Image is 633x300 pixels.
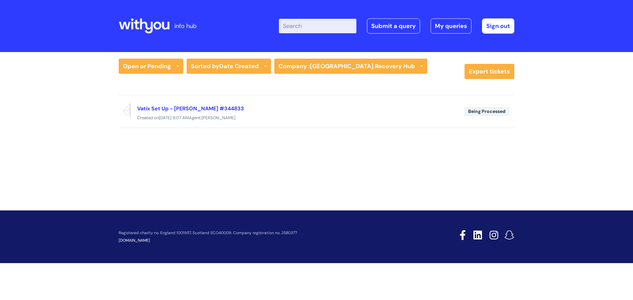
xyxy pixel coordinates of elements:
a: [DOMAIN_NAME] [119,238,150,243]
strong: [GEOGRAPHIC_DATA] Recovery Hub [310,62,415,70]
a: Vatix Set Up - [PERSON_NAME] #344833 [137,105,244,112]
a: My queries [431,18,471,34]
a: Sign out [482,18,514,34]
p: info hub [174,21,196,31]
p: Registered charity no. England 1001957, Scotland SCO40009. Company registration no. 2580377 [119,231,413,235]
span: [PERSON_NAME] [201,115,235,121]
div: | - [279,18,514,34]
span: Reported via email [119,101,131,119]
a: Export tickets [465,64,514,79]
div: Created on Agent: [119,114,514,122]
b: Date Created [219,62,259,70]
a: Open or Pending [119,59,183,74]
span: [DATE] 9:07 AM [159,115,189,121]
a: Company :[GEOGRAPHIC_DATA] Recovery Hub [274,59,427,74]
input: Search [279,19,356,33]
a: Sorted byDate Created [187,59,271,74]
a: Submit a query [367,18,420,34]
span: Being Processed [465,107,509,116]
